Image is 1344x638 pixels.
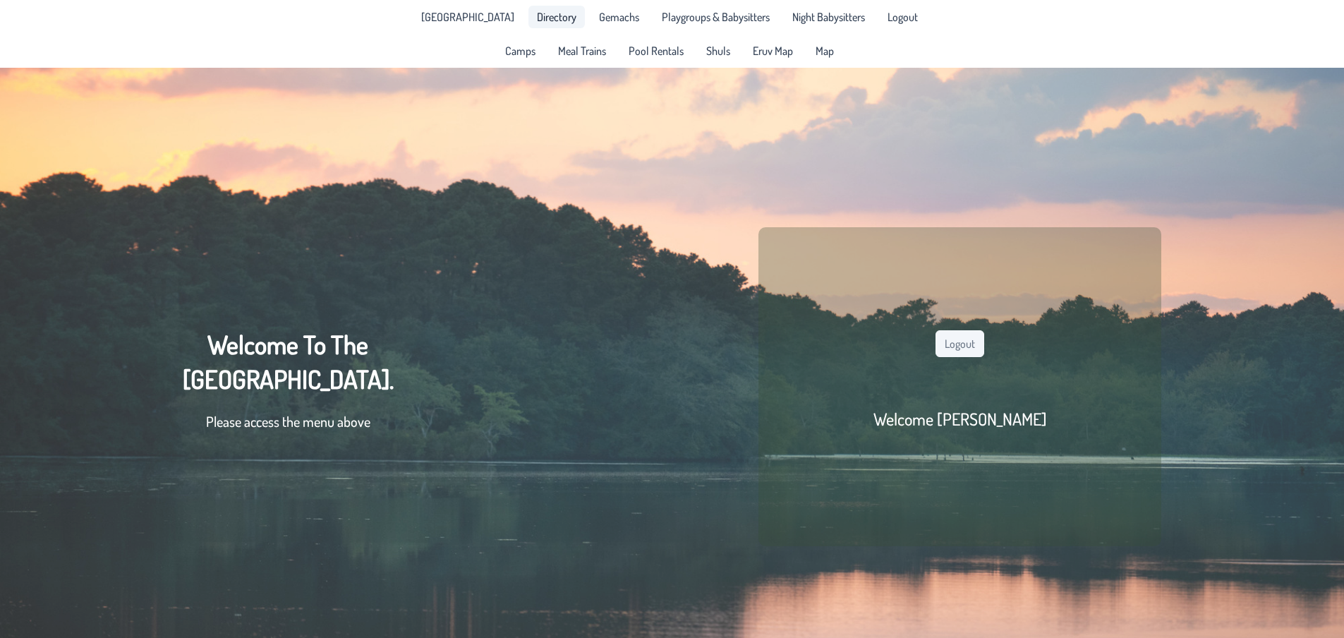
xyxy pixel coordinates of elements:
[784,6,873,28] a: Night Babysitters
[421,11,514,23] span: [GEOGRAPHIC_DATA]
[936,330,984,357] button: Logout
[873,408,1047,430] h2: Welcome [PERSON_NAME]
[413,6,523,28] a: [GEOGRAPHIC_DATA]
[558,45,606,56] span: Meal Trains
[698,40,739,62] a: Shuls
[550,40,615,62] a: Meal Trains
[662,11,770,23] span: Playgroups & Babysitters
[537,11,576,23] span: Directory
[599,11,639,23] span: Gemachs
[753,45,793,56] span: Eruv Map
[413,6,523,28] li: Pine Lake Park
[807,40,842,62] a: Map
[888,11,918,23] span: Logout
[629,45,684,56] span: Pool Rentals
[183,411,394,432] p: Please access the menu above
[620,40,692,62] a: Pool Rentals
[744,40,801,62] a: Eruv Map
[653,6,778,28] a: Playgroups & Babysitters
[879,6,926,28] li: Logout
[816,45,834,56] span: Map
[706,45,730,56] span: Shuls
[183,327,394,446] div: Welcome To The [GEOGRAPHIC_DATA].
[792,11,865,23] span: Night Babysitters
[505,45,535,56] span: Camps
[497,40,544,62] a: Camps
[591,6,648,28] a: Gemachs
[528,6,585,28] a: Directory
